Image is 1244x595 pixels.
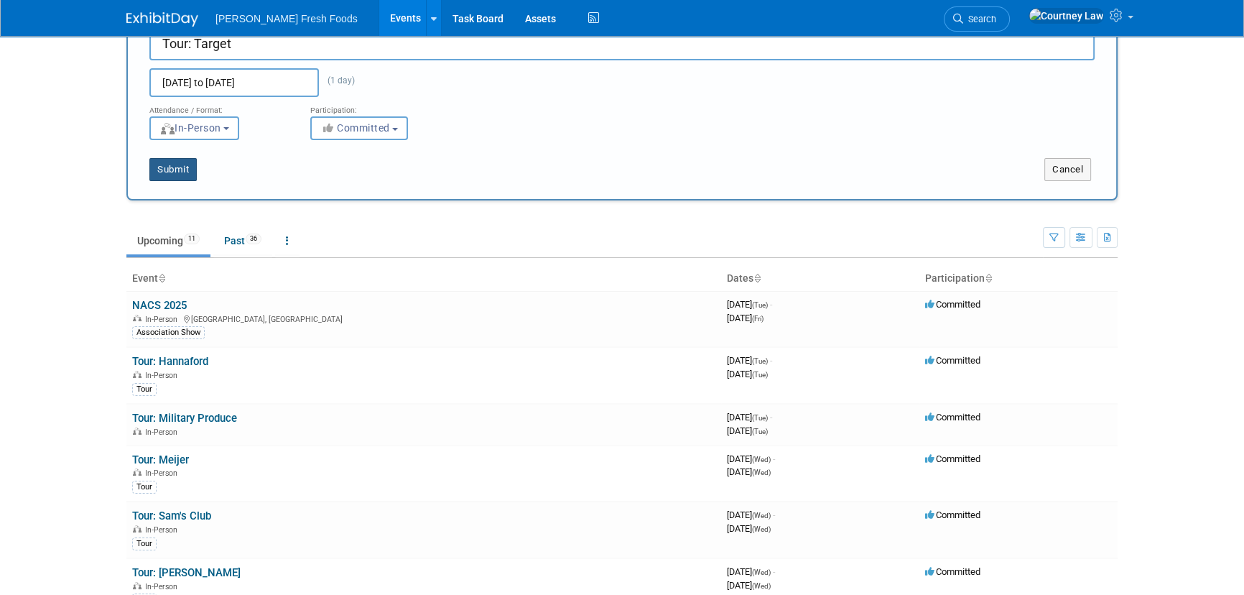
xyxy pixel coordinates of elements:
[721,267,919,291] th: Dates
[132,453,189,466] a: Tour: Meijer
[246,234,261,244] span: 36
[770,412,772,423] span: -
[213,227,272,254] a: Past36
[752,414,768,422] span: (Tue)
[752,456,771,463] span: (Wed)
[752,357,768,365] span: (Tue)
[132,566,241,579] a: Tour: [PERSON_NAME]
[132,538,157,550] div: Tour
[753,272,761,284] a: Sort by Start Date
[944,6,1010,32] a: Search
[132,481,157,494] div: Tour
[145,525,182,535] span: In-Person
[132,355,208,368] a: Tour: Hannaford
[215,13,358,24] span: [PERSON_NAME] Fresh Foods
[925,566,980,577] span: Committed
[126,12,198,27] img: ExhibitDay
[963,14,996,24] span: Search
[132,313,715,324] div: [GEOGRAPHIC_DATA], [GEOGRAPHIC_DATA]
[184,234,200,244] span: 11
[145,582,182,591] span: In-Person
[1029,8,1104,24] img: Courtney Law
[727,369,768,379] span: [DATE]
[727,509,775,520] span: [DATE]
[159,122,221,134] span: In-Person
[727,466,771,477] span: [DATE]
[320,122,390,134] span: Committed
[133,315,141,322] img: In-Person Event
[310,116,408,140] button: Committed
[133,371,141,378] img: In-Person Event
[727,412,772,423] span: [DATE]
[727,425,768,436] span: [DATE]
[752,568,771,576] span: (Wed)
[727,580,771,591] span: [DATE]
[727,313,763,323] span: [DATE]
[727,566,775,577] span: [DATE]
[727,523,771,534] span: [DATE]
[132,412,237,425] a: Tour: Military Produce
[149,97,289,116] div: Attendance / Format:
[132,383,157,396] div: Tour
[145,469,182,478] span: In-Person
[773,453,775,464] span: -
[770,299,772,310] span: -
[149,68,319,97] input: Start Date - End Date
[149,116,239,140] button: In-Person
[773,509,775,520] span: -
[727,355,772,366] span: [DATE]
[925,299,980,310] span: Committed
[770,355,772,366] span: -
[126,227,210,254] a: Upcoming11
[310,97,450,116] div: Participation:
[985,272,992,284] a: Sort by Participation Type
[925,509,980,520] span: Committed
[727,299,772,310] span: [DATE]
[133,428,141,435] img: In-Person Event
[149,27,1095,60] input: Name of Trade Show / Conference
[773,566,775,577] span: -
[132,326,205,339] div: Association Show
[752,315,763,323] span: (Fri)
[752,525,771,533] span: (Wed)
[132,509,211,522] a: Tour: Sam's Club
[752,301,768,309] span: (Tue)
[145,371,182,380] span: In-Person
[126,267,721,291] th: Event
[133,582,141,589] img: In-Person Event
[145,428,182,437] span: In-Person
[145,315,182,324] span: In-Person
[132,299,187,312] a: NACS 2025
[158,272,165,284] a: Sort by Event Name
[133,469,141,476] img: In-Person Event
[752,428,768,435] span: (Tue)
[925,453,980,464] span: Committed
[752,371,768,379] span: (Tue)
[319,75,355,86] span: (1 day)
[752,512,771,520] span: (Wed)
[1044,158,1091,181] button: Cancel
[133,525,141,532] img: In-Person Event
[752,469,771,476] span: (Wed)
[727,453,775,464] span: [DATE]
[149,158,197,181] button: Submit
[925,412,980,423] span: Committed
[925,355,980,366] span: Committed
[752,582,771,590] span: (Wed)
[919,267,1118,291] th: Participation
